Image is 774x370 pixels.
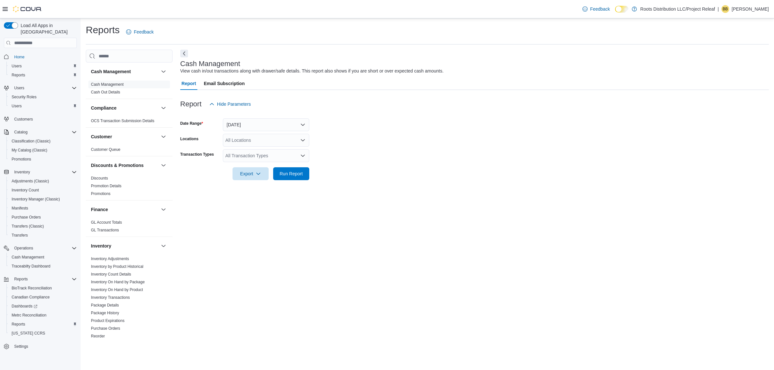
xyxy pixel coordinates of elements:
[14,130,27,135] span: Catalog
[91,90,120,95] span: Cash Out Details
[12,255,44,260] span: Cash Management
[1,168,79,177] button: Inventory
[12,63,22,69] span: Users
[6,213,79,222] button: Purchase Orders
[12,179,49,184] span: Adjustments (Classic)
[91,82,124,87] span: Cash Management
[12,115,77,123] span: Customers
[732,5,769,13] p: [PERSON_NAME]
[12,139,51,144] span: Classification (Classic)
[9,329,48,337] a: [US_STATE] CCRS
[91,326,120,331] span: Purchase Orders
[9,146,77,154] span: My Catalog (Classic)
[6,146,79,155] button: My Catalog (Classic)
[91,243,111,249] h3: Inventory
[160,242,167,250] button: Inventory
[91,105,158,111] button: Compliance
[1,114,79,124] button: Customers
[91,264,144,269] span: Inventory by Product Historical
[273,167,309,180] button: Run Report
[9,222,77,230] span: Transfers (Classic)
[12,94,36,100] span: Security Roles
[91,295,130,300] span: Inventory Transactions
[9,311,49,319] a: Metrc Reconciliation
[6,204,79,213] button: Manifests
[9,231,30,239] a: Transfers
[236,167,265,180] span: Export
[9,195,77,203] span: Inventory Manager (Classic)
[12,148,47,153] span: My Catalog (Classic)
[6,137,79,146] button: Classification (Classic)
[9,213,44,221] a: Purchase Orders
[723,5,728,13] span: BB
[1,52,79,61] button: Home
[180,60,240,68] h3: Cash Management
[9,177,77,185] span: Adjustments (Classic)
[91,191,111,196] a: Promotions
[580,3,612,15] a: Feedback
[91,133,112,140] h3: Customer
[300,138,305,143] button: Open list of options
[12,313,46,318] span: Metrc Reconciliation
[86,81,173,99] div: Cash Management
[14,170,30,175] span: Inventory
[6,62,79,71] button: Users
[14,344,28,349] span: Settings
[134,29,154,35] span: Feedback
[91,287,143,292] span: Inventory On Hand by Product
[14,277,28,282] span: Reports
[160,68,167,75] button: Cash Management
[91,311,119,315] a: Package History
[12,264,50,269] span: Traceabilty Dashboard
[640,5,715,13] p: Roots Distribution LLC/Project Releaf
[91,162,144,169] h3: Discounts & Promotions
[91,220,122,225] a: GL Account Totals
[223,118,309,131] button: [DATE]
[12,275,30,283] button: Reports
[91,206,108,213] h3: Finance
[160,104,167,112] button: Compliance
[9,213,77,221] span: Purchase Orders
[14,85,24,91] span: Users
[91,287,143,292] a: Inventory On Hand by Product
[1,342,79,351] button: Settings
[9,311,77,319] span: Metrc Reconciliation
[12,168,33,176] button: Inventory
[160,133,167,141] button: Customer
[9,293,77,301] span: Canadian Compliance
[91,162,158,169] button: Discounts & Promotions
[9,302,40,310] a: Dashboards
[9,293,52,301] a: Canadian Compliance
[9,195,63,203] a: Inventory Manager (Classic)
[721,5,729,13] div: Breyanna Bright
[91,105,116,111] h3: Compliance
[9,137,53,145] a: Classification (Classic)
[160,161,167,169] button: Discounts & Promotions
[91,303,119,308] span: Package Details
[6,92,79,102] button: Security Roles
[91,68,131,75] h3: Cash Management
[91,133,158,140] button: Customer
[6,262,79,271] button: Traceabilty Dashboard
[12,275,77,283] span: Reports
[91,295,130,300] a: Inventory Transactions
[91,334,105,338] a: Reorder
[12,84,27,92] button: Users
[12,53,77,61] span: Home
[9,329,77,337] span: Washington CCRS
[1,244,79,253] button: Operations
[12,103,22,109] span: Users
[9,146,50,154] a: My Catalog (Classic)
[12,224,44,229] span: Transfers (Classic)
[12,343,31,350] a: Settings
[14,54,25,60] span: Home
[204,77,245,90] span: Email Subscription
[6,311,79,320] button: Metrc Reconciliation
[12,197,60,202] span: Inventory Manager (Classic)
[4,49,77,368] nav: Complex example
[9,137,77,145] span: Classification (Classic)
[1,128,79,137] button: Catalog
[233,167,269,180] button: Export
[6,302,79,311] a: Dashboards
